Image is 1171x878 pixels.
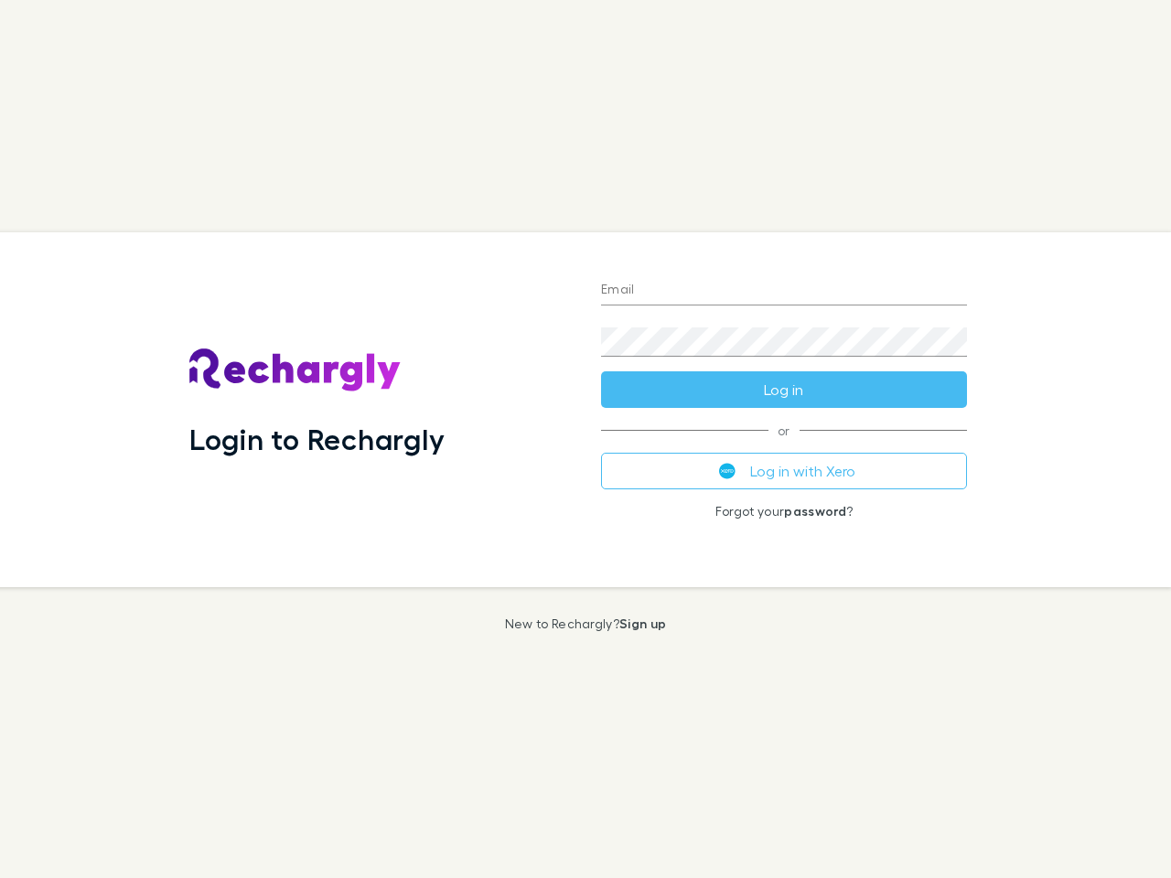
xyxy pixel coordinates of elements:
button: Log in [601,371,967,408]
img: Xero's logo [719,463,736,479]
a: Sign up [619,616,666,631]
button: Log in with Xero [601,453,967,489]
img: Rechargly's Logo [189,348,402,392]
a: password [784,503,846,519]
p: New to Rechargly? [505,616,667,631]
h1: Login to Rechargly [189,422,445,456]
p: Forgot your ? [601,504,967,519]
span: or [601,430,967,431]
